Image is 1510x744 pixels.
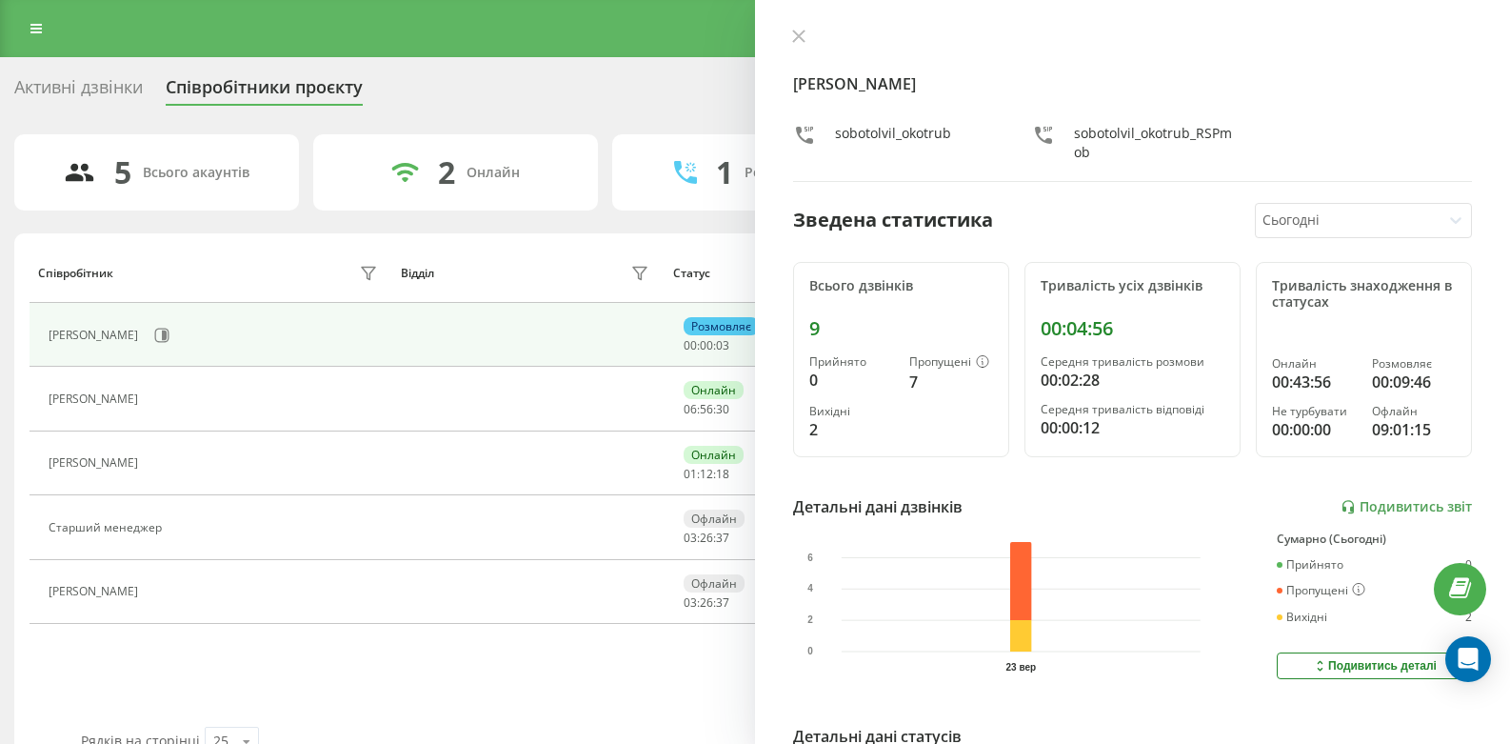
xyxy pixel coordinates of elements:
[438,154,455,191] div: 2
[1277,653,1472,679] button: Подивитись деталі
[166,77,363,107] div: Співробітники проєкту
[1272,278,1456,311] div: Тривалість знаходження в статусах
[684,510,745,528] div: Офлайн
[673,267,710,280] div: Статус
[1041,278,1224,294] div: Тривалість усіх дзвінків
[793,206,993,234] div: Зведена статистика
[684,446,744,464] div: Онлайн
[716,337,729,353] span: 03
[684,574,745,593] div: Офлайн
[1074,124,1233,162] div: sobotolvil_okotrub_RSPmob
[1272,371,1357,393] div: 00:43:56
[1272,405,1357,418] div: Не турбувати
[684,401,697,417] span: 06
[1041,403,1224,416] div: Середня тривалість відповіді
[401,267,434,280] div: Відділ
[1277,611,1327,624] div: Вихідні
[49,329,143,342] div: [PERSON_NAME]
[684,337,697,353] span: 00
[1445,636,1491,682] div: Open Intercom Messenger
[716,594,729,611] span: 37
[835,124,951,162] div: sobotolvil_okotrub
[49,521,167,534] div: Старший менеджер
[49,585,143,598] div: [PERSON_NAME]
[684,532,729,545] div: : :
[38,267,113,280] div: Співробітник
[684,339,729,352] div: : :
[809,355,894,369] div: Прийнято
[684,381,744,399] div: Онлайн
[1041,317,1224,340] div: 00:04:56
[1041,369,1224,392] div: 00:02:28
[700,594,713,611] span: 26
[700,401,713,417] span: 56
[909,371,994,393] div: 7
[809,369,894,392] div: 0
[716,530,729,546] span: 37
[684,596,729,610] div: : :
[1277,583,1365,598] div: Пропущені
[1312,658,1437,674] div: Подивитись деталі
[684,468,729,481] div: : :
[716,401,729,417] span: 30
[1372,357,1457,371] div: Розмовляє
[809,418,894,441] div: 2
[700,530,713,546] span: 26
[809,278,993,294] div: Всього дзвінків
[684,317,759,335] div: Розмовляє
[1041,416,1224,439] div: 00:00:12
[807,584,813,594] text: 4
[1005,662,1036,673] text: 23 вер
[909,355,994,371] div: Пропущені
[1041,355,1224,369] div: Середня тривалість розмови
[807,615,813,626] text: 2
[807,647,813,657] text: 0
[684,594,697,611] span: 03
[14,77,143,107] div: Активні дзвінки
[716,466,729,482] span: 18
[1341,499,1472,515] a: Подивитись звіт
[793,495,963,518] div: Детальні дані дзвінків
[1272,418,1357,441] div: 00:00:00
[684,466,697,482] span: 01
[1372,405,1457,418] div: Офлайн
[684,403,729,416] div: : :
[809,317,993,340] div: 9
[1372,418,1457,441] div: 09:01:15
[1277,533,1472,546] div: Сумарно (Сьогодні)
[1277,558,1343,572] div: Прийнято
[684,530,697,546] span: 03
[1272,357,1357,371] div: Онлайн
[467,165,520,181] div: Онлайн
[49,392,143,406] div: [PERSON_NAME]
[700,337,713,353] span: 00
[809,405,894,418] div: Вихідні
[807,553,813,563] text: 6
[1465,611,1472,624] div: 2
[716,154,733,191] div: 1
[1372,371,1457,393] div: 00:09:46
[49,456,143,470] div: [PERSON_NAME]
[793,72,1472,95] h4: [PERSON_NAME]
[745,165,837,181] div: Розмовляють
[114,154,131,191] div: 5
[1465,558,1472,572] div: 0
[700,466,713,482] span: 12
[143,165,249,181] div: Всього акаунтів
